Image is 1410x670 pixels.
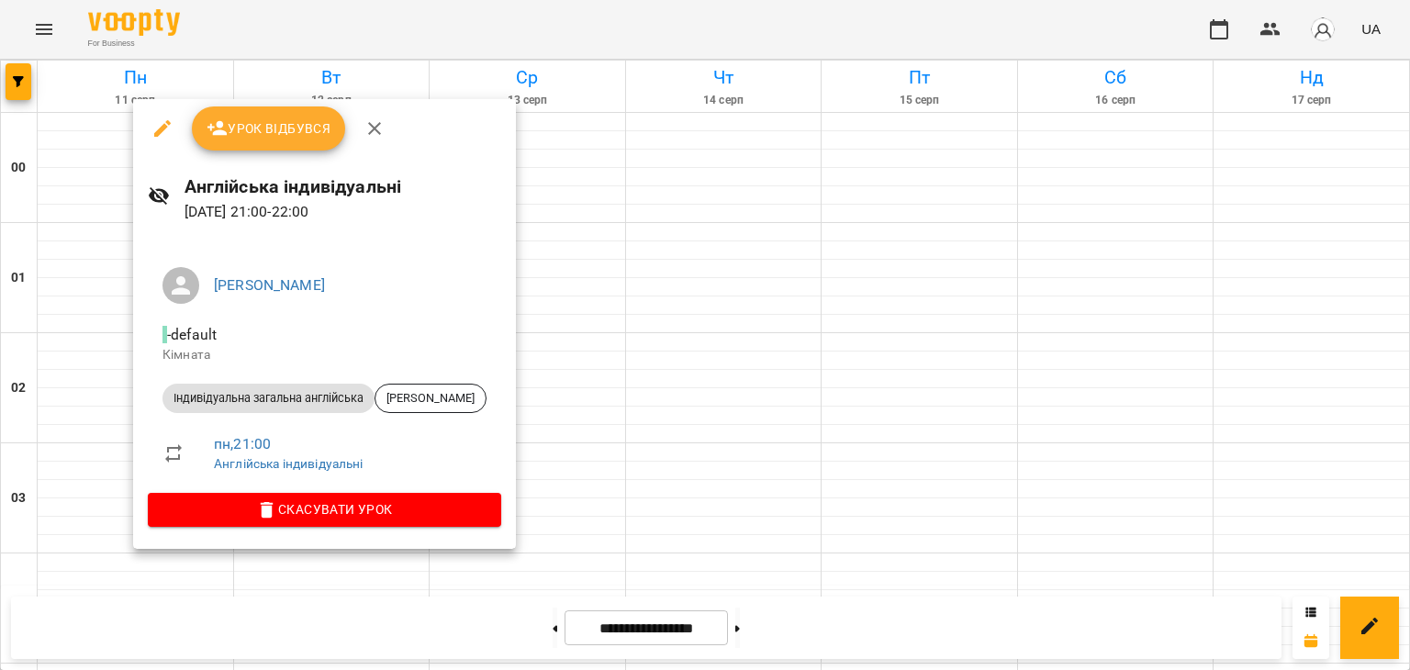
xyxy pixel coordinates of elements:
button: Скасувати Урок [148,493,501,526]
div: [PERSON_NAME] [375,384,487,413]
p: Кімната [162,346,487,364]
span: - default [162,326,220,343]
span: [PERSON_NAME] [375,390,486,407]
p: [DATE] 21:00 - 22:00 [185,201,501,223]
a: пн , 21:00 [214,435,271,452]
span: Урок відбувся [207,117,331,140]
h6: Англійська індивідуальні [185,173,501,201]
a: Англійська індивідуальні [214,456,364,471]
span: Індивідуальна загальна англійська [162,390,375,407]
span: Скасувати Урок [162,498,487,520]
a: [PERSON_NAME] [214,276,325,294]
button: Урок відбувся [192,106,346,151]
